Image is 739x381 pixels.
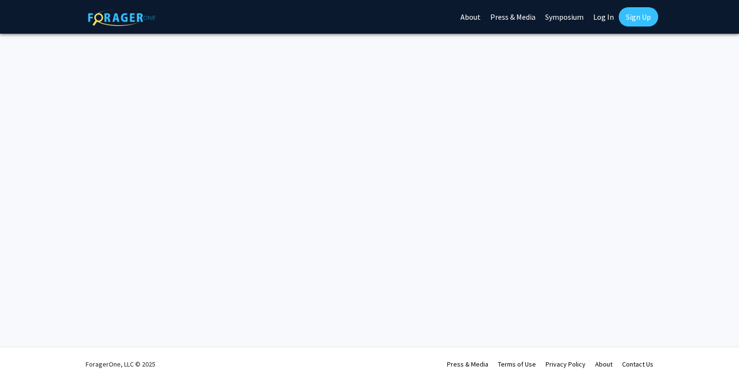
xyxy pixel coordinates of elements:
[498,360,536,368] a: Terms of Use
[88,9,155,26] img: ForagerOne Logo
[546,360,586,368] a: Privacy Policy
[447,360,488,368] a: Press & Media
[622,360,653,368] a: Contact Us
[619,7,658,26] a: Sign Up
[595,360,612,368] a: About
[86,347,155,381] div: ForagerOne, LLC © 2025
